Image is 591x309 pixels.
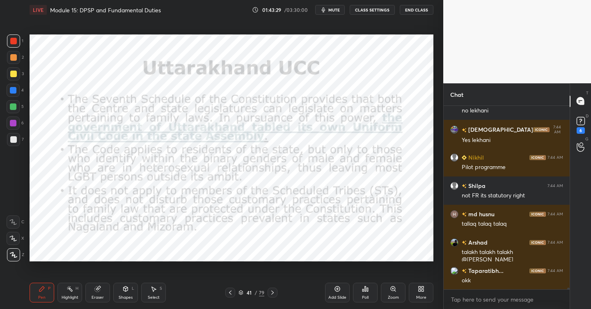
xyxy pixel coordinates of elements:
[547,240,563,245] div: 7:44 AM
[255,290,257,295] div: /
[547,211,563,216] div: 7:44 AM
[462,212,467,217] img: no-rating-badge.077c3623.svg
[462,269,467,273] img: no-rating-badge.077c3623.svg
[529,211,546,216] img: iconic-dark.1390631f.png
[350,5,395,15] button: CLASS SETTINGS
[462,184,467,188] img: no-rating-badge.077c3623.svg
[585,136,589,142] p: G
[450,238,458,246] img: 5f8897c4e2bc4202a3e567dbcfb8253b.jpg
[462,248,563,264] div: talakh talakh talakh @[PERSON_NAME]
[7,133,24,146] div: 7
[245,290,253,295] div: 41
[328,295,346,300] div: Add Slide
[462,155,467,160] img: Learner_Badge_beginner_1_8b307cf2a0.svg
[7,84,24,97] div: 4
[132,286,134,291] div: L
[7,34,23,48] div: 1
[467,266,504,275] h6: Taparatibh...
[450,181,458,190] img: default.png
[529,268,546,273] img: iconic-dark.1390631f.png
[92,295,104,300] div: Eraser
[533,127,550,132] img: iconic-dark.1390631f.png
[38,295,46,300] div: Pen
[50,6,161,14] h4: Module 15: DPSP and Fundamental Duties
[7,248,24,261] div: Z
[7,67,24,80] div: 3
[547,155,563,160] div: 7:44 AM
[30,5,47,15] div: LIVE
[450,266,458,275] img: 3
[529,240,546,245] img: iconic-dark.1390631f.png
[450,153,458,161] img: default.png
[462,128,467,132] img: no-rating-badge.077c3623.svg
[462,220,563,228] div: tallaq talaq talaq
[462,163,563,172] div: Pilot programme
[416,295,426,300] div: More
[467,125,533,134] h6: [DEMOGRAPHIC_DATA]
[462,107,563,115] div: no lekhani
[259,289,264,296] div: 79
[7,100,24,113] div: 5
[467,181,486,190] h6: Shilpa
[362,295,369,300] div: Poll
[467,210,495,218] h6: md husnu
[444,106,570,290] div: grid
[586,113,589,119] p: D
[547,183,563,188] div: 7:44 AM
[7,232,24,245] div: X
[62,295,78,300] div: Highlight
[76,286,78,291] div: H
[462,240,467,245] img: no-rating-badge.077c3623.svg
[586,90,589,96] p: T
[467,238,488,247] h6: Arshad
[462,136,563,144] div: Yes lekhani
[315,5,345,15] button: mute
[450,126,458,134] img: b9382f1fa4d8418dac63df579755f31c.jpg
[388,295,399,300] div: Zoom
[551,125,563,135] div: 7:44 AM
[148,295,160,300] div: Select
[7,215,24,229] div: C
[328,7,340,13] span: mute
[7,51,24,64] div: 2
[48,286,50,291] div: P
[462,277,563,285] div: okk
[467,153,484,162] h6: Nikhil
[444,84,470,105] p: Chat
[462,192,563,200] div: not FR its statutory right
[450,210,458,218] img: 3
[400,5,433,15] button: End Class
[160,286,162,291] div: S
[547,268,563,273] div: 7:44 AM
[529,155,546,160] img: iconic-dark.1390631f.png
[577,127,585,134] div: 6
[7,117,24,130] div: 6
[119,295,133,300] div: Shapes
